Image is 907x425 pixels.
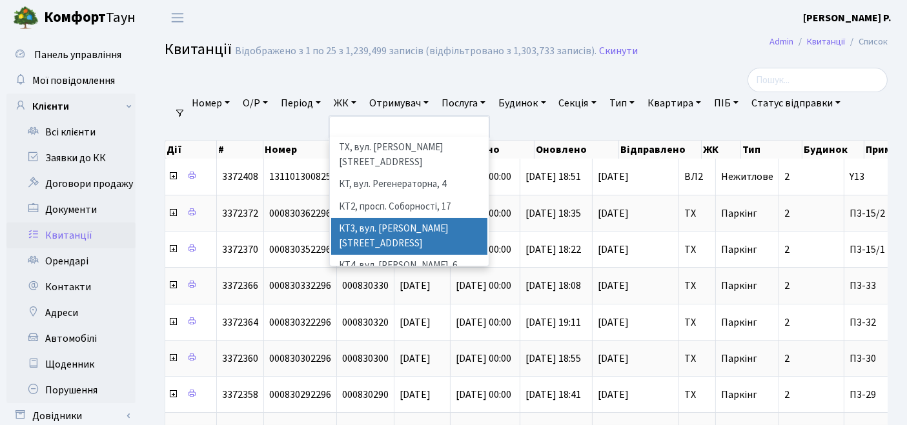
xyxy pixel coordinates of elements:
span: [DATE] 18:41 [525,388,581,402]
span: 3372372 [222,206,258,221]
span: 3372370 [222,242,258,257]
span: Квитанції [165,38,232,61]
a: Договори продажу [6,171,136,197]
span: 3372408 [222,170,258,184]
span: [DATE] [598,353,673,364]
span: Панель управління [34,48,121,62]
span: 000830330 [342,279,389,293]
a: Мої повідомлення [6,68,136,94]
span: ТХ [684,390,710,400]
span: [DATE] 18:51 [525,170,581,184]
span: [DATE] 00:00 [456,351,511,366]
a: Заявки до КК [6,145,136,171]
a: Квитанції [807,35,845,48]
img: logo.png [13,5,39,31]
a: О/Р [238,92,273,114]
a: Контакти [6,274,136,300]
span: 3372358 [222,388,258,402]
span: [DATE] 18:35 [525,206,581,221]
span: 000830332296 [269,279,331,293]
a: Всі клієнти [6,119,136,145]
span: Таун [44,7,136,29]
span: ТХ [684,353,710,364]
li: КТ4, вул. [PERSON_NAME], 6 [331,255,488,277]
span: Мої повідомлення [32,74,115,88]
a: ЖК [329,92,362,114]
span: [DATE] 18:55 [525,351,581,366]
input: Пошук... [748,68,888,92]
th: Тип [741,141,802,159]
th: Дії [165,141,217,159]
span: 000830320 [342,315,389,330]
a: Період [276,92,326,114]
span: [DATE] 00:00 [456,388,511,402]
span: [DATE] 18:08 [525,279,581,293]
a: Щоденник [6,351,136,377]
a: Орендарі [6,248,136,274]
li: Список [845,35,888,49]
span: Паркінг [721,315,757,330]
span: [DATE] [598,281,673,291]
span: 000830352296 [269,242,331,257]
b: Комфорт [44,7,106,28]
a: Квартира [642,92,706,114]
nav: breadcrumb [750,28,907,55]
span: [DATE] [400,388,431,402]
span: [DATE] 00:00 [456,315,511,330]
span: ТХ [684,208,710,219]
a: [PERSON_NAME] Р. [803,10,892,26]
span: [DATE] [400,351,431,366]
span: ТХ [684,317,710,328]
span: [DATE] [598,244,673,255]
b: [PERSON_NAME] Р. [803,11,892,25]
span: Паркінг [721,242,757,257]
span: Паркінг [721,279,757,293]
li: КТ2, просп. Соборності, 17 [331,196,488,219]
a: ПІБ [709,92,744,114]
a: Порушення [6,377,136,403]
span: 000830292296 [269,388,331,402]
span: 2 [784,279,790,293]
span: ВЛ2 [684,172,710,182]
span: ТХ [684,281,710,291]
th: Відправлено [619,141,701,159]
span: [DATE] [598,317,673,328]
a: Клієнти [6,94,136,119]
a: Номер [187,92,235,114]
span: 2 [784,315,790,330]
button: Переключити навігацію [161,7,194,28]
th: ЖК [702,141,741,159]
span: 2 [784,351,790,366]
span: [DATE] [400,279,431,293]
span: 000830290 [342,388,389,402]
li: КТ3, вул. [PERSON_NAME][STREET_ADDRESS] [331,218,488,255]
span: 2 [784,206,790,221]
span: Паркінг [721,351,757,366]
span: [DATE] 18:22 [525,242,581,257]
span: [DATE] [400,315,431,330]
a: Адреси [6,300,136,326]
th: Оновлено [535,141,619,159]
a: Admin [769,35,793,48]
span: 3372360 [222,351,258,366]
span: 2 [784,388,790,402]
span: 000830322296 [269,315,331,330]
th: # [217,141,263,159]
span: 000830362296 [269,206,331,221]
th: Будинок [802,141,864,159]
a: Документи [6,197,136,222]
span: [DATE] 19:11 [525,315,581,330]
a: Квитанції [6,222,136,248]
span: 2 [784,242,790,257]
span: 3372364 [222,315,258,330]
a: Будинок [493,92,551,114]
a: Статус відправки [746,92,846,114]
span: 2 [784,170,790,184]
a: Панель управління [6,42,136,68]
span: Паркінг [721,388,757,402]
a: Секція [554,92,602,114]
a: Послуга [436,92,491,114]
span: 000830300 [342,351,389,366]
a: Отримувач [364,92,434,114]
span: 131101300825 [269,170,331,184]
